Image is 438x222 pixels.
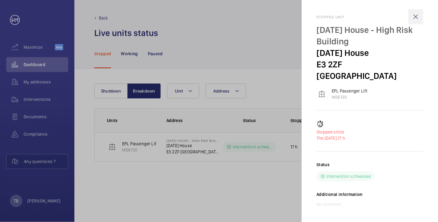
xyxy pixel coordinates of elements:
p: Intervention scheduled [326,173,371,179]
p: M56130 [332,94,367,100]
p: 17 h [316,135,423,141]
span: The [DATE], [316,136,338,141]
img: elevator.svg [318,90,325,98]
h2: Additional information [316,191,423,197]
h2: Status [316,161,330,168]
p: E3 2ZF [GEOGRAPHIC_DATA] [316,59,423,82]
p: [DATE] House [316,47,423,59]
p: Stopped since [316,129,423,135]
p: EPL Passenger Lift [332,88,367,94]
h2: Stopped unit [316,15,423,19]
p: [DATE] House - High Risk Building [316,24,423,47]
span: No comment [316,202,341,207]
